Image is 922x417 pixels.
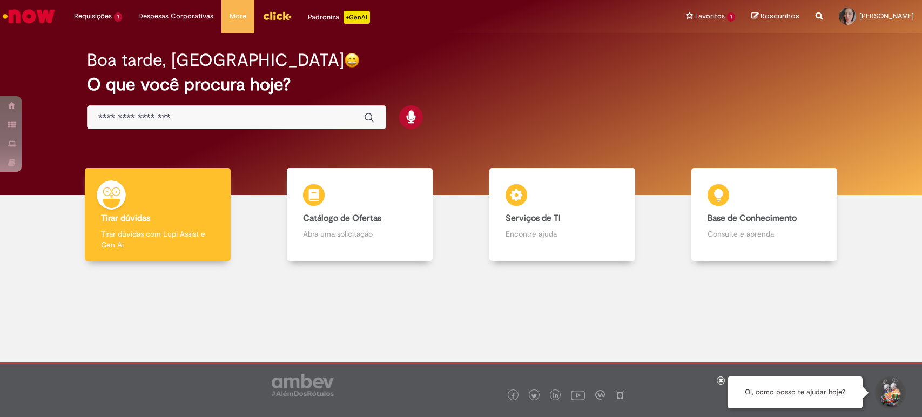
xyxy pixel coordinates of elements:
b: Tirar dúvidas [101,213,150,224]
b: Catálogo de Ofertas [303,213,381,224]
img: click_logo_yellow_360x200.png [263,8,292,24]
img: logo_footer_workplace.png [595,390,605,400]
span: 1 [114,12,122,22]
img: logo_footer_naosei.png [615,390,625,400]
span: [PERSON_NAME] [859,11,914,21]
img: happy-face.png [344,52,360,68]
span: More [230,11,246,22]
a: Rascunhos [751,11,799,22]
a: Catálogo de Ofertas Abra uma solicitação [259,168,461,261]
h2: Boa tarde, [GEOGRAPHIC_DATA] [87,51,344,70]
img: logo_footer_twitter.png [531,393,537,399]
img: logo_footer_ambev_rotulo_gray.png [272,374,334,396]
img: logo_footer_youtube.png [571,388,585,402]
b: Base de Conhecimento [708,213,797,224]
b: Serviços de TI [506,213,561,224]
span: Despesas Corporativas [138,11,213,22]
div: Padroniza [308,11,370,24]
img: logo_footer_facebook.png [510,393,516,399]
img: logo_footer_linkedin.png [553,393,558,399]
span: Rascunhos [761,11,799,21]
span: Requisições [74,11,112,22]
p: Encontre ajuda [506,228,619,239]
div: Oi, como posso te ajudar hoje? [728,376,863,408]
a: Serviços de TI Encontre ajuda [461,168,663,261]
p: Tirar dúvidas com Lupi Assist e Gen Ai [101,228,214,250]
a: Tirar dúvidas Tirar dúvidas com Lupi Assist e Gen Ai [57,168,259,261]
p: Abra uma solicitação [303,228,416,239]
a: Base de Conhecimento Consulte e aprenda [663,168,865,261]
h2: O que você procura hoje? [87,75,835,94]
button: Iniciar Conversa de Suporte [873,376,906,409]
p: Consulte e aprenda [708,228,821,239]
span: 1 [727,12,735,22]
img: ServiceNow [1,5,57,27]
span: Favoritos [695,11,725,22]
p: +GenAi [344,11,370,24]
